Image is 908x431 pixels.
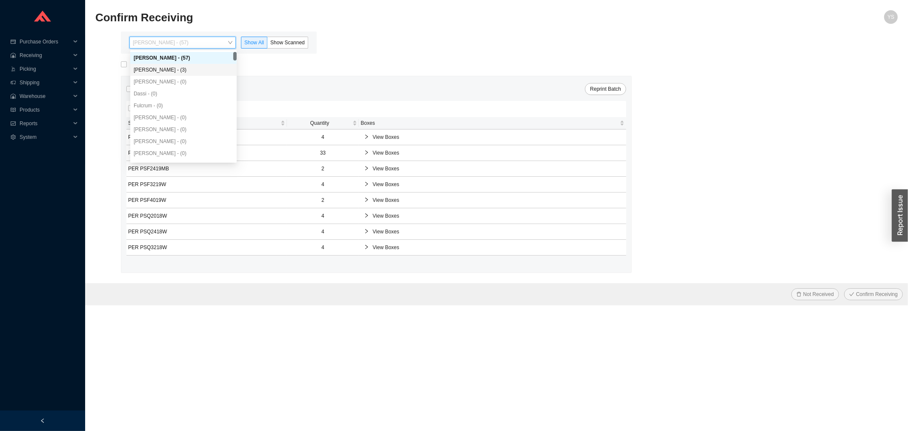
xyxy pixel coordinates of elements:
span: Picking [20,62,71,76]
button: checkConfirm Receiving [844,288,903,300]
div: View Boxes [361,208,624,224]
span: View Boxes [372,243,621,252]
span: Boxes [361,119,618,127]
div: [PERSON_NAME] - (57) [134,54,233,62]
td: 4 [287,240,359,256]
th: SKU sortable [126,117,287,129]
div: View Boxes [361,224,624,239]
span: left [40,418,45,423]
div: Chaya Amsel - (0) [130,159,237,171]
td: PER PSCV1616W [126,129,287,145]
span: right [364,213,369,218]
div: Bart Acosta - (0) [130,124,237,135]
div: [PERSON_NAME] - (0) [134,126,233,133]
td: 2 [287,161,359,177]
span: read [10,107,16,112]
span: right [364,181,369,187]
td: 4 [287,129,359,145]
span: Purchase Orders [20,35,71,49]
div: Angel Negron - (3) [130,64,237,76]
td: PER PSF4019W [126,193,287,208]
td: PER PSQ2418W [126,224,287,240]
span: Reprint Batch [590,85,621,93]
span: View Boxes [372,133,621,141]
span: right [364,229,369,234]
div: Dassi - (0) [130,88,237,100]
span: fund [10,121,16,126]
span: setting [10,135,16,140]
span: SKU [128,119,279,127]
span: Quantity [289,119,351,127]
td: PER PSF2419MB [126,161,287,177]
span: right [364,134,369,139]
td: 2 [287,193,359,208]
span: right [364,244,369,250]
td: 4 [287,177,359,193]
div: Aron - (0) [130,76,237,88]
td: PER PSQ2018W [126,208,287,224]
span: View Boxes [372,196,621,204]
button: Reprint Batch [585,83,626,95]
span: YS [888,10,894,24]
div: View Boxes [361,240,624,255]
td: 4 [287,208,359,224]
div: [PERSON_NAME] - (0) [134,138,233,145]
h2: Confirm Receiving [95,10,697,25]
div: View Boxes [361,129,624,145]
td: PER PSF1814W [126,145,287,161]
td: 33 [287,145,359,161]
span: System [20,130,71,144]
span: Show All [244,40,264,46]
span: View Boxes [372,164,621,173]
td: 4 [287,224,359,240]
span: Products [20,103,71,117]
span: credit-card [10,39,16,44]
span: Reports [20,117,71,130]
div: View Boxes [361,193,624,208]
div: View Boxes [361,177,624,192]
th: Quantity sortable [287,117,359,129]
span: View Boxes [372,180,621,189]
span: right [364,197,369,202]
span: Warehouse [20,89,71,103]
div: Fulcrum - (0) [134,102,233,109]
span: View Boxes [372,212,621,220]
td: PER PSF3219W [126,177,287,193]
div: View Boxes [361,161,624,176]
div: Fulcrum - (0) [130,100,237,112]
div: Fradie Altman - (0) [130,135,237,147]
div: Naomi Altstadter - (0) [130,147,237,159]
span: right [364,166,369,171]
div: Yossi Siff - (57) [130,52,237,64]
span: Receiving [20,49,71,62]
th: Boxes sortable [359,117,626,129]
div: [PERSON_NAME] - (0) [134,78,233,86]
div: [PERSON_NAME] - (0) [134,114,233,121]
div: Dassi - (0) [134,90,233,98]
span: Shipping [20,76,71,89]
td: PER PSQ3218W [126,240,287,256]
span: Show Scanned [270,40,305,46]
span: View Boxes [372,149,621,157]
span: View Boxes [372,227,621,236]
span: Yossi Siff - (57) [133,37,232,48]
div: View Boxes [361,145,624,161]
div: [PERSON_NAME] - (0) [134,149,233,157]
div: Miriam Abitbol - (0) [130,112,237,124]
div: [PERSON_NAME] - (3) [134,66,233,74]
span: right [364,150,369,155]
